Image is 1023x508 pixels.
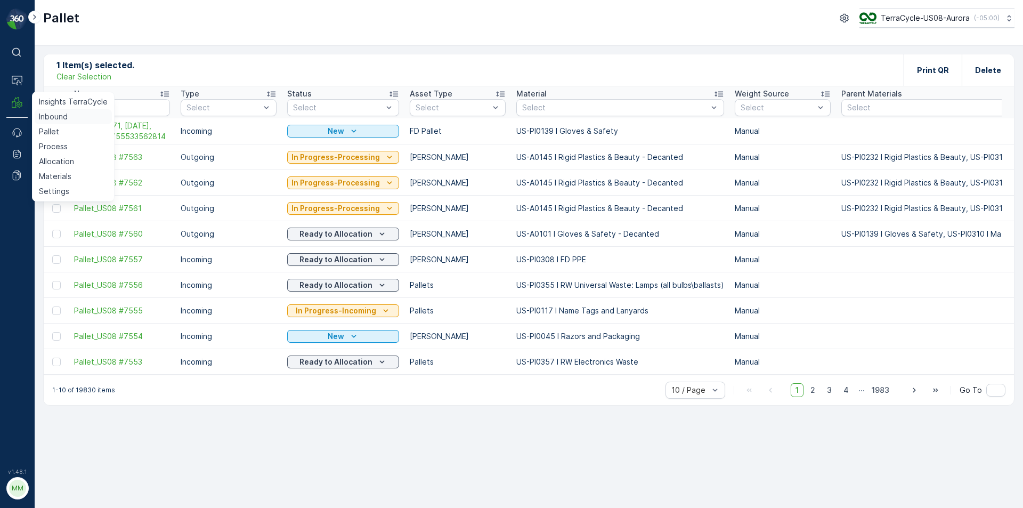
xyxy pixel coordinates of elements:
p: ( -05:00 ) [974,14,1000,22]
button: Ready to Allocation [287,279,399,292]
span: - [62,192,66,201]
span: Asset Type : [9,245,56,254]
p: In Progress-Processing [291,152,380,163]
button: TerraCycle-US08-Aurora(-05:00) [859,9,1014,28]
td: Incoming [175,247,282,272]
p: Weight Source [735,88,789,99]
button: Ready to Allocation [287,228,399,240]
button: New [287,330,399,343]
td: Incoming [175,272,282,298]
a: Pallet_US08 #7554 [74,331,170,342]
img: image_ci7OI47.png [859,12,876,24]
td: US-A0145 I Rigid Plastics & Beauty - Decanted [511,196,729,221]
p: Clear Selection [56,71,111,82]
a: Pallet_US08 #7560 [74,229,170,239]
span: Go To [960,385,982,396]
span: - [56,210,60,219]
td: Pallets [404,272,511,298]
div: Toggle Row Selected [52,307,61,315]
p: Delete [975,65,1001,76]
p: TerraCycle-US08-Aurora [881,13,970,23]
a: Pallet_US08 #7557 [74,254,170,265]
p: Asset Type [410,88,452,99]
span: 4 [839,383,854,397]
span: Material : [9,263,45,272]
td: FD Pallet [404,118,511,144]
p: Type [181,88,199,99]
a: Pallet_US08 #7556 [74,280,170,291]
td: Outgoing [175,196,282,221]
span: Net Weight : [9,210,56,219]
img: logo [6,9,28,30]
p: In Progress-Processing [291,178,380,188]
span: Total Weight : [9,192,62,201]
div: Toggle Row Selected [52,204,61,213]
p: In Progress-Incoming [296,305,376,316]
div: Toggle Row Selected [52,230,61,238]
p: New [328,126,344,136]
td: US-A0145 I Rigid Plastics & Beauty - Decanted [511,144,729,170]
p: Select [416,102,489,113]
button: In Progress-Processing [287,151,399,164]
td: US-PI0357 I RW Electronics Waste [511,349,729,375]
a: Pallet_US08 #7561 [74,203,170,214]
p: Ready to Allocation [299,280,372,291]
span: 2 [806,383,820,397]
td: US-A0101 I Gloves & Safety - Decanted [511,221,729,247]
span: FD, SO60671, [DATE], #2_Copy 1755533562814 [74,120,170,142]
span: - [60,228,63,237]
p: Status [287,88,312,99]
td: Pallets [404,298,511,324]
p: Material [516,88,547,99]
td: Pallets [404,349,511,375]
td: Manual [729,324,836,349]
div: Toggle Row Selected [52,332,61,341]
p: 1-10 of 19830 items [52,386,115,394]
p: FD, SO60671, [DATE], #2_Copy 1755533562814 [411,9,610,22]
td: [PERSON_NAME] [404,221,511,247]
span: 1 [791,383,803,397]
p: Select [186,102,260,113]
span: v 1.48.1 [6,469,28,475]
a: Pallet_US08 #7562 [74,178,170,188]
button: Ready to Allocation [287,356,399,368]
td: US-A0145 I Rigid Plastics & Beauty - Decanted [511,170,729,196]
td: US-PI0355 I RW Universal Waste: Lamps (all bulbs\ballasts) [511,272,729,298]
a: Pallet_US08 #7553 [74,357,170,367]
div: Toggle Row Selected [52,281,61,289]
td: Incoming [175,349,282,375]
td: [PERSON_NAME] [404,196,511,221]
td: Incoming [175,298,282,324]
td: Manual [729,349,836,375]
td: Manual [729,298,836,324]
td: Outgoing [175,144,282,170]
span: Pallet_US08 #7563 [74,152,170,163]
p: Select [293,102,383,113]
span: Name : [9,175,35,184]
p: Parent Materials [841,88,902,99]
a: FD, SO60671, 08/06/25, #2_Copy 1755533562814 [74,120,170,142]
span: 1983 [867,383,894,397]
span: FD Pallet [56,245,90,254]
td: Manual [729,144,836,170]
td: [PERSON_NAME] [404,324,511,349]
td: [PERSON_NAME] [404,170,511,196]
td: Outgoing [175,221,282,247]
td: Manual [729,221,836,247]
td: Manual [729,272,836,298]
a: Pallet_US08 #7555 [74,305,170,316]
td: Outgoing [175,170,282,196]
button: MM [6,477,28,499]
button: In Progress-Processing [287,202,399,215]
td: [PERSON_NAME] [404,144,511,170]
p: Pallet [43,10,79,27]
button: Ready to Allocation [287,253,399,266]
td: US-PI0308 I FD PPE [511,247,729,272]
td: [PERSON_NAME] [404,247,511,272]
